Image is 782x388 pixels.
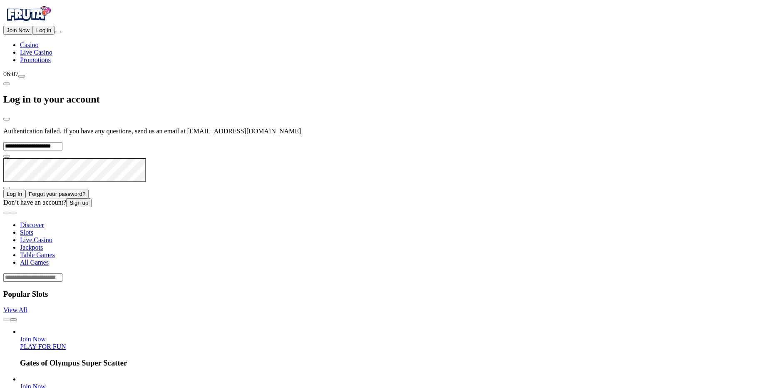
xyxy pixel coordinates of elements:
span: Sign up [70,200,88,206]
button: next slide [10,318,17,321]
h3: Gates of Olympus Super Scatter [20,358,779,368]
span: Promotions [20,56,51,63]
button: close [3,118,10,120]
nav: Primary [3,3,779,64]
p: Authentication failed. If you have any questions, send us an email at [EMAIL_ADDRESS][DOMAIN_NAME] [3,128,779,135]
button: live-chat [18,75,25,78]
button: Join Now [3,26,33,35]
h3: Popular Slots [3,290,779,299]
article: Gates of Olympus Super Scatter [20,328,779,368]
input: Search [3,273,62,282]
span: Casino [20,41,38,48]
span: Log In [7,191,22,197]
span: Join Now [7,27,30,33]
img: Fruta [3,3,53,24]
a: Slots [20,229,33,236]
button: Forgot your password? [25,190,89,198]
button: next slide [10,212,17,214]
button: prev slide [3,318,10,321]
button: Sign up [66,198,92,207]
a: Jackpots [20,244,43,251]
span: Join Now [20,335,46,343]
h2: Log in to your account [3,94,779,105]
a: Table Games [20,251,55,258]
a: View All [3,306,27,313]
a: poker-chip iconLive Casino [20,49,52,56]
div: Don’t have an account? [3,198,779,207]
button: eye icon [3,155,10,158]
a: All Games [20,259,49,266]
button: Log in [33,26,55,35]
a: Discover [20,221,44,228]
button: menu [55,31,61,33]
button: Log In [3,190,25,198]
a: diamond iconCasino [20,41,38,48]
a: gift-inverted iconPromotions [20,56,51,63]
a: Gates of Olympus Super Scatter [20,343,66,350]
a: Live Casino [20,236,52,243]
span: Log in [36,27,51,33]
header: Lobby [3,207,779,282]
button: prev slide [3,212,10,214]
span: 06:07 [3,70,18,78]
a: Fruta [3,18,53,25]
nav: Lobby [3,207,779,266]
span: Live Casino [20,49,52,56]
button: eye icon [3,187,10,189]
a: Gates of Olympus Super Scatter [20,335,46,343]
button: chevron-left icon [3,83,10,85]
